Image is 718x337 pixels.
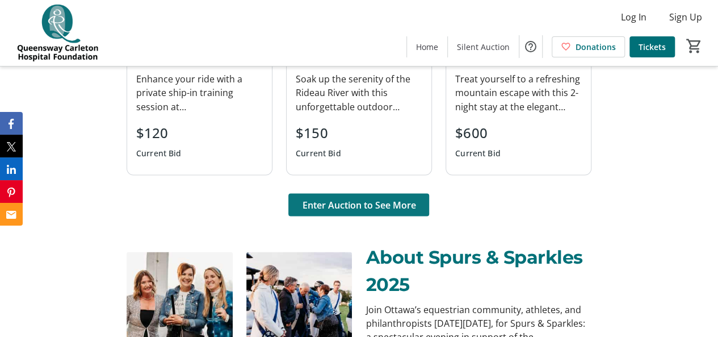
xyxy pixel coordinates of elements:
[519,35,542,58] button: Help
[612,8,656,26] button: Log In
[639,41,666,53] span: Tickets
[366,243,592,298] p: About Spurs & Sparkles 2025
[660,8,711,26] button: Sign Up
[455,143,501,163] div: Current Bid
[302,198,415,211] span: Enter Auction to See More
[552,36,625,57] a: Donations
[136,143,182,163] div: Current Bid
[416,41,438,53] span: Home
[296,122,341,143] div: $150
[296,143,341,163] div: Current Bid
[136,72,263,113] div: Enhance your ride with a private ship-in training session at [GEOGRAPHIC_DATA], a respected and w...
[296,72,422,113] div: Soak up the serenity of the Rideau River with this unforgettable outdoor experience for two. This...
[684,36,704,56] button: Cart
[7,5,108,61] img: QCH Foundation's Logo
[136,122,182,143] div: $120
[448,36,519,57] a: Silent Auction
[457,41,510,53] span: Silent Auction
[407,36,447,57] a: Home
[621,10,646,24] span: Log In
[455,72,582,113] div: Treat yourself to a refreshing mountain escape with this 2-night stay at the elegant [GEOGRAPHIC_...
[455,122,501,143] div: $600
[669,10,702,24] span: Sign Up
[629,36,675,57] a: Tickets
[288,193,429,216] button: Enter Auction to See More
[576,41,616,53] span: Donations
